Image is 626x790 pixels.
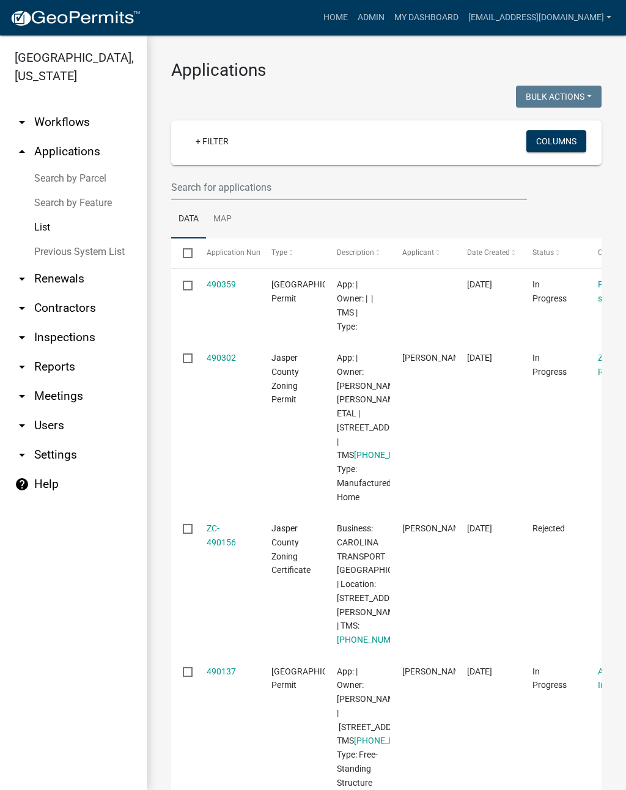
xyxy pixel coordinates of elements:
datatable-header-cell: Select [171,238,194,268]
span: Status [532,248,554,257]
span: Type [271,248,287,257]
i: arrow_drop_down [15,115,29,130]
span: Jasper County Zoning Certificate [271,523,311,575]
h3: Applications [171,60,602,81]
a: [PHONE_NUMBER] [354,450,426,460]
datatable-header-cell: Description [325,238,391,268]
span: App: | Owner: | | TMS | Type: [337,279,373,331]
i: arrow_drop_down [15,330,29,345]
span: 10/08/2025 [467,666,492,676]
span: Richard Brown [402,666,468,676]
i: arrow_drop_down [15,448,29,462]
span: Jasper County Zoning Permit [271,353,299,404]
i: help [15,477,29,492]
i: arrow_drop_up [15,144,29,159]
a: Admin [353,6,389,29]
span: Juan j pena [402,523,468,533]
span: Rejected [532,523,565,533]
a: 490137 [207,666,236,676]
a: ZC- 490156 [207,523,236,547]
span: In Progress [532,666,567,690]
span: Applicant [402,248,434,257]
span: Application Number [207,248,273,257]
a: [EMAIL_ADDRESS][DOMAIN_NAME] [463,6,616,29]
i: arrow_drop_down [15,418,29,433]
span: 10/08/2025 [467,523,492,533]
a: [PHONE_NUMBER] [354,736,426,745]
span: Date Created [467,248,510,257]
span: Jasper County Building Permit [271,279,354,303]
a: Home [319,6,353,29]
span: Jasper County Building Permit [271,666,354,690]
span: In Progress [532,353,567,377]
input: Search for applications [171,175,527,200]
span: In Progress [532,279,567,303]
a: 490302 [207,353,236,363]
span: App: | Owner: RIVERA JUAN JOSE PENA ETAL | 2105 Calf Pen Bay | TMS 020-00-03-086 | Type: Manufact... [337,353,428,502]
i: arrow_drop_down [15,360,29,374]
a: + Filter [186,130,238,152]
button: Columns [526,130,586,152]
datatable-header-cell: Application Number [194,238,260,268]
datatable-header-cell: Status [521,238,586,268]
a: 490359 [207,279,236,289]
i: arrow_drop_down [15,271,29,286]
i: arrow_drop_down [15,301,29,316]
a: [PHONE_NUMBER] [337,635,409,644]
span: Juan j pena [402,353,468,363]
a: Parcel search [598,279,624,303]
span: 10/09/2025 [467,279,492,289]
button: Bulk Actions [516,86,602,108]
span: Business: CAROLINA TRANSPORT SOUTH STATE | Location: 50 GEORGE WILLIAMS IN | TMS: 020-00-03-086 [337,523,419,644]
a: My Dashboard [389,6,463,29]
a: Data [171,200,206,239]
datatable-header-cell: Date Created [455,238,521,268]
i: arrow_drop_down [15,389,29,404]
span: Description [337,248,374,257]
datatable-header-cell: Applicant [390,238,455,268]
datatable-header-cell: Type [260,238,325,268]
span: 10/09/2025 [467,353,492,363]
a: Map [206,200,239,239]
